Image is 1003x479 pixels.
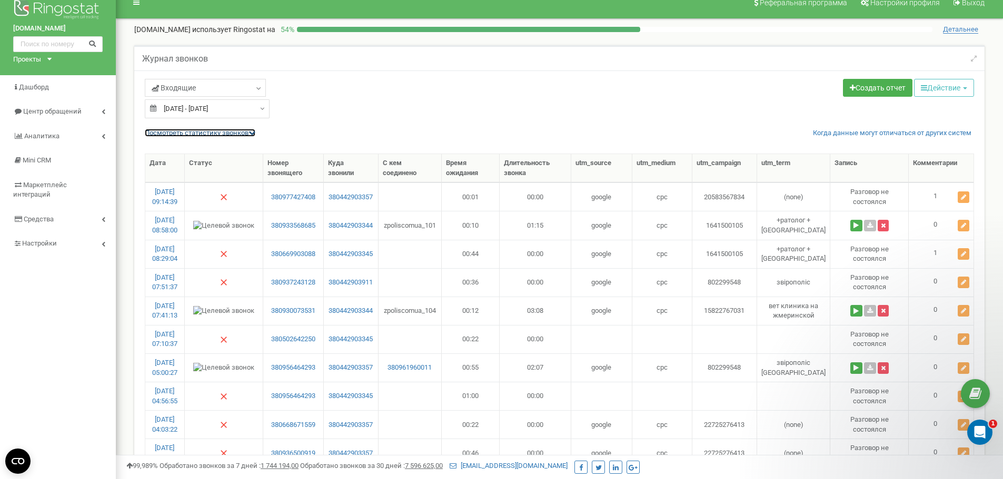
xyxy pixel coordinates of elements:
td: cpc [632,211,692,239]
th: Статус [185,154,263,182]
img: Целевой звонок [193,363,254,373]
td: google [571,182,632,211]
a: Скачать [864,305,876,317]
a: Скачать [864,362,876,374]
th: utm_term [757,154,830,182]
th: С кем соединено [379,154,442,182]
td: google [571,240,632,268]
td: cpc [632,240,692,268]
td: 00:22 [442,325,500,353]
td: cpc [632,297,692,325]
td: Разговор не состоялся [830,382,909,410]
td: zpoliscomua_104 [379,297,442,325]
span: Настройки [22,239,57,247]
td: 00:00 [500,182,572,211]
td: 22725276413 [692,439,758,467]
td: 0 [909,439,974,467]
button: Действие [914,79,974,97]
td: 1641500105 [692,211,758,239]
a: Скачать [864,220,876,231]
td: google [571,439,632,467]
td: 22725276413 [692,410,758,439]
span: 99,989% [126,462,158,470]
span: Средства [24,215,54,223]
th: Комментарии [909,154,974,182]
td: Разговор не состоялся [830,439,909,467]
td: 1641500105 [692,240,758,268]
td: 00:00 [500,439,572,467]
span: 1 [989,420,997,428]
a: 380442903357 [328,192,373,202]
a: [DATE] 05:00:27 [152,359,177,376]
button: Удалить запись [878,362,889,374]
a: 380961960011 [383,363,437,373]
td: 00:46 [442,439,500,467]
span: Mini CRM [23,156,51,164]
span: Входящие [152,83,196,93]
td: google [571,410,632,439]
td: cpc [632,182,692,211]
td: звірополіс [GEOGRAPHIC_DATA] [757,353,830,382]
img: Нет ответа [220,421,228,429]
td: 01:15 [500,211,572,239]
td: (none) [757,182,830,211]
a: 380668671559 [267,420,319,430]
td: 0 [909,382,974,410]
iframe: Intercom live chat [967,420,992,445]
span: Аналитика [24,132,59,140]
th: Дата [145,154,185,182]
span: Обработано звонков за 7 дней : [160,462,299,470]
td: 00:10 [442,211,500,239]
th: Куда звонили [324,154,378,182]
td: 1 [909,240,974,268]
td: 802299548 [692,353,758,382]
td: cpc [632,410,692,439]
span: Обработано звонков за 30 дней : [300,462,443,470]
td: cpc [632,353,692,382]
a: 380442903344 [328,221,373,231]
td: вет клиника на жмеринской [757,297,830,325]
a: 380442903357 [328,420,373,430]
u: 1 744 194,00 [261,462,299,470]
td: zpoliscomua_101 [379,211,442,239]
a: 380956464293 [267,391,319,401]
a: [DATE] 08:58:00 [152,216,177,234]
td: Разговор не состоялся [830,240,909,268]
td: (none) [757,410,830,439]
img: Нет ответа [220,193,228,201]
a: [EMAIL_ADDRESS][DOMAIN_NAME] [450,462,568,470]
td: google [571,268,632,297]
a: 380930073531 [267,306,319,316]
img: Нет ответа [220,392,228,401]
a: 380502642250 [267,334,319,344]
button: Open CMP widget [5,449,31,474]
a: [DATE] 07:10:37 [152,330,177,348]
a: [DATE] 04:00:40 [152,444,177,462]
td: Разговор не состоялся [830,182,909,211]
td: 0 [909,268,974,297]
td: google [571,353,632,382]
a: 380442903345 [328,249,373,259]
span: Маркетплейс интеграций [13,181,67,199]
td: 00:00 [500,325,572,353]
td: 00:00 [500,240,572,268]
td: cpc [632,439,692,467]
td: звірополіс [757,268,830,297]
td: 03:08 [500,297,572,325]
a: [DATE] 09:14:39 [152,188,177,206]
td: 00:36 [442,268,500,297]
a: Создать отчет [843,79,912,97]
a: 380442903911 [328,278,373,288]
td: 1 [909,182,974,211]
th: utm_campaign [692,154,758,182]
td: google [571,297,632,325]
img: Нет ответа [220,449,228,457]
td: (none) [757,439,830,467]
a: Входящие [145,79,266,97]
input: Поиск по номеру [13,36,103,52]
a: 380442903345 [328,334,373,344]
a: [DATE] 07:41:13 [152,302,177,320]
td: 0 [909,353,974,382]
span: Центр обращений [23,107,82,115]
td: google [571,211,632,239]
